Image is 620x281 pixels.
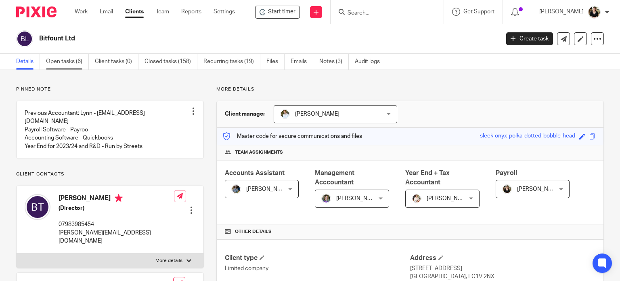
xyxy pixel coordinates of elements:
[216,86,604,93] p: More details
[155,258,182,264] p: More details
[25,194,50,220] img: svg%3E
[225,110,266,118] h3: Client manager
[410,273,595,281] p: [GEOGRAPHIC_DATA], EC1V 2NX
[268,8,295,16] span: Start timer
[225,254,410,262] h4: Client type
[235,149,283,156] span: Team assignments
[115,194,123,202] i: Primary
[315,170,354,186] span: Management Acccountant
[39,34,403,43] h2: Bitfount Ltd
[231,184,241,194] img: Jaskaran%20Singh.jpeg
[412,194,421,203] img: Kayleigh%20Henson.jpeg
[336,196,381,201] span: [PERSON_NAME]
[347,10,419,17] input: Search
[145,54,197,70] a: Closed tasks (158)
[16,86,204,93] p: Pinned note
[280,109,290,119] img: sarah-royle.jpg
[46,54,89,70] a: Open tasks (6)
[203,54,260,70] a: Recurring tasks (19)
[502,184,512,194] img: Helen%20Campbell.jpeg
[246,186,291,192] span: [PERSON_NAME]
[410,254,595,262] h4: Address
[255,6,300,19] div: Bitfount Ltd
[496,170,517,176] span: Payroll
[480,132,575,141] div: sleek-onyx-polka-dotted-bobble-head
[125,8,144,16] a: Clients
[291,54,313,70] a: Emails
[405,170,450,186] span: Year End + Tax Accountant
[427,196,471,201] span: [PERSON_NAME]
[16,54,40,70] a: Details
[59,204,174,212] h5: (Director)
[223,132,362,140] p: Master code for secure communications and files
[355,54,386,70] a: Audit logs
[75,8,88,16] a: Work
[410,264,595,273] p: [STREET_ADDRESS]
[225,264,410,273] p: Limited company
[463,9,494,15] span: Get Support
[16,30,33,47] img: svg%3E
[235,228,272,235] span: Other details
[295,111,339,117] span: [PERSON_NAME]
[214,8,235,16] a: Settings
[59,220,174,228] p: 07983985454
[16,171,204,177] p: Client contacts
[59,194,174,204] h4: [PERSON_NAME]
[588,6,601,19] img: Helen%20Campbell.jpeg
[321,194,331,203] img: 1530183611242%20(1).jpg
[266,54,285,70] a: Files
[181,8,201,16] a: Reports
[95,54,138,70] a: Client tasks (0)
[156,8,169,16] a: Team
[506,32,553,45] a: Create task
[539,8,584,16] p: [PERSON_NAME]
[16,6,57,17] img: Pixie
[319,54,349,70] a: Notes (3)
[225,170,285,176] span: Accounts Assistant
[517,186,561,192] span: [PERSON_NAME]
[100,8,113,16] a: Email
[59,229,174,245] p: [PERSON_NAME][EMAIL_ADDRESS][DOMAIN_NAME]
